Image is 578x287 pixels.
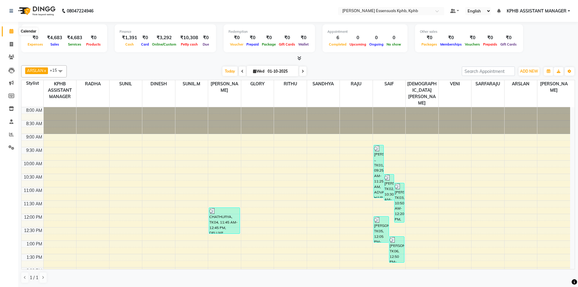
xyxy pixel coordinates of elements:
div: 12:30 PM [23,227,43,234]
div: 11:30 AM [22,201,43,207]
span: Wed [252,69,266,73]
div: [PERSON_NAME], TK05, 12:05 PM-01:05 PM, ADVANCED HAIR CUT MEN'S [374,217,389,242]
span: ADD NEW [520,69,538,73]
span: Memberships [439,42,463,46]
span: ARSLAN [505,80,537,88]
input: Search Appointment [462,67,515,76]
div: 12:00 PM [23,214,43,220]
span: SARFARAJU [472,80,504,88]
div: ₹0 [297,34,310,41]
div: 2:00 PM [25,268,43,274]
div: ₹3,292 [150,34,178,41]
span: SANDHYA [307,80,340,88]
div: ₹0 [228,34,245,41]
span: Due [201,42,211,46]
span: KPHB ASSISTANT MANAGER [44,80,76,101]
span: Ongoing [368,42,385,46]
div: ₹0 [420,34,439,41]
span: Prepaids [482,42,499,46]
span: [PERSON_NAME] [537,80,570,94]
a: x [43,68,46,73]
span: Expenses [26,42,45,46]
div: CHATHURYA, TK04, 11:45 AM-12:45 PM, DELUXE PEDICURE [209,208,240,234]
img: logo [15,2,57,19]
div: ₹0 [439,34,463,41]
div: [PERSON_NAME], TK06, 12:50 PM-01:50 PM, ADVANCED HAIR CUT MEN'S [389,237,404,262]
span: Today [222,67,238,76]
div: Other sales [420,29,518,34]
span: RAJU [340,80,373,88]
div: ₹0 [463,34,482,41]
span: Packages [420,42,439,46]
div: ₹0 [260,34,277,41]
div: [PERSON_NAME] ., TK01, 09:25 AM-11:25 AM, ADVANCED HAIR CUT MEN'S,[PERSON_NAME] SHAPE,HEAD MASSAG... [374,145,384,198]
input: 2025-10-01 [266,67,296,76]
span: Vouchers [463,42,482,46]
div: ₹4,683 [65,34,85,41]
span: 1 / 1 [30,275,38,281]
div: ₹1,391 [120,34,140,41]
div: Calendar [19,28,38,35]
div: 6 [327,34,348,41]
div: Appointment [327,29,403,34]
div: [PERSON_NAME], TK03, 10:50 AM-12:20 PM, ADVANCED HAIR CUT MEN'S,[PERSON_NAME] SHAPE [394,183,404,222]
span: KPHB ASSISTANT MANAGER [507,8,566,14]
div: ₹0 [201,34,211,41]
span: Gift Cards [499,42,518,46]
button: ADD NEW [519,67,539,76]
span: RADHA [76,80,109,88]
span: Cash [124,42,135,46]
div: 1:00 PM [25,241,43,247]
span: Voucher [228,42,245,46]
span: Petty cash [179,42,199,46]
div: 9:30 AM [25,147,43,154]
div: 0 [348,34,368,41]
div: ₹0 [245,34,260,41]
span: Card [140,42,150,46]
div: 1:30 PM [25,254,43,261]
span: SUNIL.M [175,80,208,88]
span: Wallet [297,42,310,46]
div: ₹4,683 [45,34,65,41]
div: ₹0 [140,34,150,41]
span: Products [85,42,102,46]
span: Gift Cards [277,42,297,46]
span: DINESH [142,80,175,88]
span: GLORY [241,80,274,88]
div: 0 [368,34,385,41]
div: 10:00 AM [22,161,43,167]
div: Stylist [22,80,43,87]
div: [PERSON_NAME], TK02, 10:30 AM-11:30 AM, ADVANCED HAIR CUT MEN'S [384,174,394,200]
div: ₹0 [482,34,499,41]
span: Completed [327,42,348,46]
div: ₹0 [277,34,297,41]
div: ₹0 [85,34,102,41]
span: VENI [439,80,472,88]
span: Online/Custom [150,42,178,46]
span: RITHU [274,80,307,88]
span: SAIF [373,80,406,88]
span: No show [385,42,403,46]
span: ARSLAN [27,68,43,73]
span: [PERSON_NAME] [208,80,241,94]
div: 8:30 AM [25,121,43,127]
div: ₹0 [26,34,45,41]
span: SUNIL [110,80,142,88]
span: Upcoming [348,42,368,46]
span: +15 [50,68,62,73]
span: Services [66,42,83,46]
div: ₹0 [499,34,518,41]
div: 0 [385,34,403,41]
div: Redemption [228,29,310,34]
div: Total [26,29,102,34]
span: Sales [49,42,61,46]
b: 08047224946 [67,2,93,19]
div: 8:00 AM [25,107,43,114]
div: 11:00 AM [22,187,43,194]
span: Prepaid [245,42,260,46]
div: 9:00 AM [25,134,43,140]
span: [DEMOGRAPHIC_DATA][PERSON_NAME] [406,80,438,107]
div: Finance [120,29,211,34]
div: 10:30 AM [22,174,43,180]
span: Package [260,42,277,46]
